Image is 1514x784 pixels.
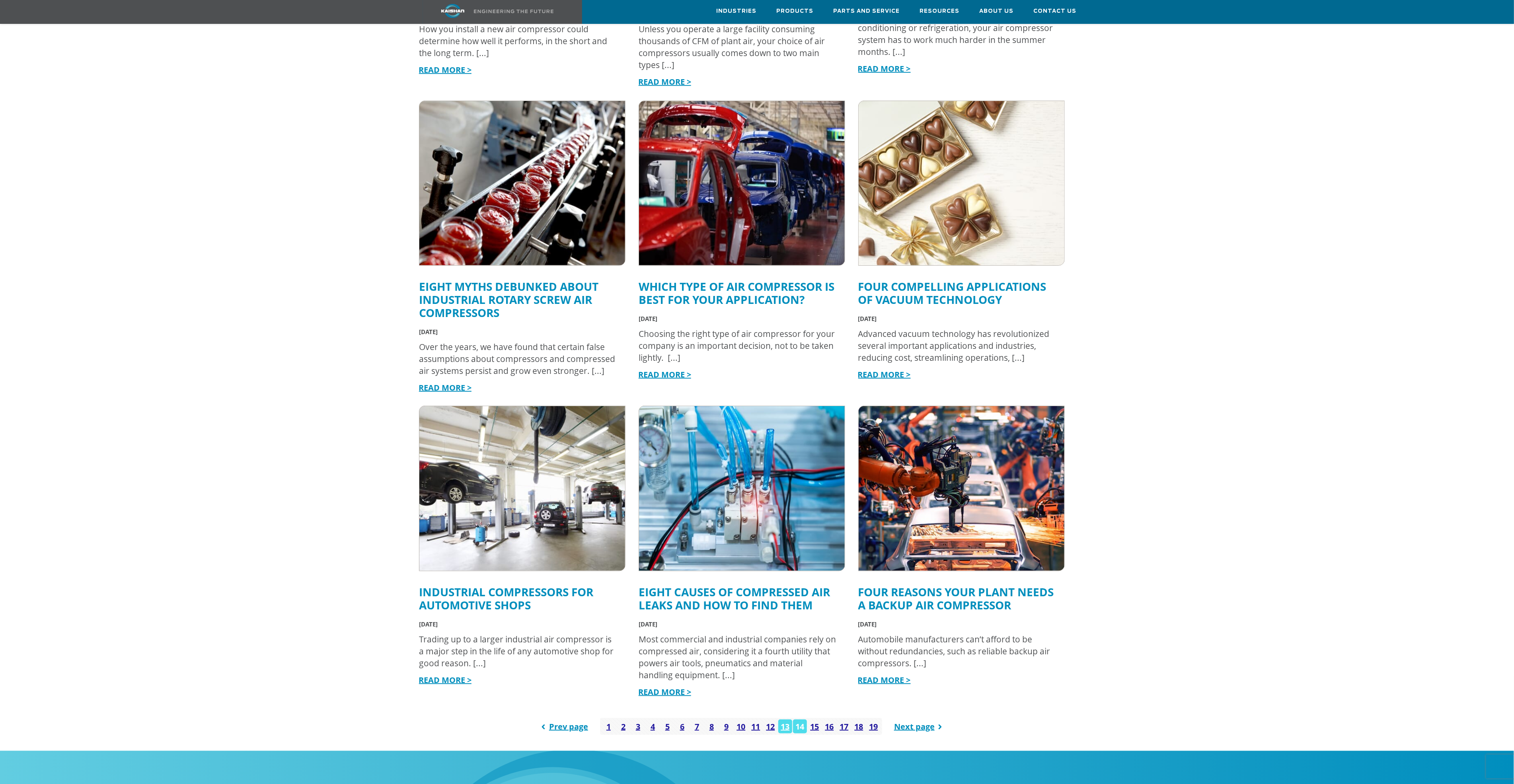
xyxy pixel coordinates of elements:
[638,76,691,87] a: READ MORE >
[419,279,598,320] a: Eight Myths Debunked about Industrial Rotary Screw Air Compressors
[834,0,900,22] a: Parts and Service
[419,101,625,265] img: rotary air compressors
[858,63,911,74] a: READ MORE >
[778,720,792,733] a: 13
[675,720,689,733] a: 6
[749,720,763,733] a: 11
[867,720,881,733] a: 19
[639,406,845,570] img: automation
[705,720,719,733] a: 8
[631,720,645,733] a: 3
[822,720,836,733] a: 16
[639,584,830,613] a: Eight Causes of Compressed Air Leaks and How to Find Them
[1034,0,1077,22] a: Contact Us
[858,620,877,628] span: [DATE]
[661,720,674,733] a: 5
[602,720,616,733] a: 1
[419,64,472,75] a: READ MORE >
[419,633,618,669] div: Trading up to a larger industrial air compressor is a major step in the life of any automotive sh...
[419,328,438,336] span: [DATE]
[1034,7,1077,16] span: Contact Us
[920,0,960,22] a: Resources
[777,0,814,22] a: Products
[834,7,900,16] span: Parts and Service
[419,584,593,613] a: Industrial Compressors for Automotive Shops
[980,0,1014,22] a: About Us
[920,7,960,16] span: Resources
[474,10,553,13] img: Engineering the future
[793,720,807,733] a: 14
[858,369,911,380] a: READ MORE >
[980,7,1014,16] span: About Us
[639,315,657,323] span: [DATE]
[419,23,618,59] div: How you install a new air compressor could determine how well it performs, in the short and the l...
[852,720,866,733] a: 18
[858,328,1057,364] div: Advanced vacuum technology has revolutionized several important applications and industries, redu...
[764,720,777,733] a: 12
[639,23,837,71] div: Unless you operate a large facility consuming thousands of CFM of plant air, your choice of air c...
[858,633,1057,669] div: Automobile manufacturers can’t afford to be without redundancies, such as reliable backup air com...
[858,675,911,685] a: READ MORE >
[837,720,851,733] a: 17
[419,341,618,377] div: Over the years, we have found that certain false assumptions about compressors and compressed air...
[808,720,822,733] a: 15
[419,382,472,393] a: READ MORE >
[859,406,1064,570] img: car manufacturing
[616,720,630,733] a: 2
[419,675,472,685] a: READ MORE >
[734,720,748,733] a: 10
[719,720,733,733] a: 9
[639,620,657,628] span: [DATE]
[639,101,845,265] img: car manufacturing
[538,718,588,735] a: Prev page
[859,101,1064,265] img: boxes of chocolates
[639,279,834,307] a: Which Type of Air Compressor is Best for Your Application?
[858,10,1057,58] div: Although it’s not directly related to comfort conditioning or refrigeration, your air compressor ...
[419,406,625,570] img: car preventative maintenance
[858,315,877,323] span: [DATE]
[858,584,1054,613] a: Four Reasons Your Plant Needs a Backup Air Compressor
[638,687,691,697] a: READ MORE >
[858,279,1046,307] a: Four Compelling Applications of Vacuum Technology
[638,369,691,380] a: READ MORE >
[639,633,837,681] div: Most commercial and industrial companies rely on compressed air, considering it a fourth utility ...
[777,7,814,16] span: Products
[639,328,837,364] div: Choosing the right type of air compressor for your company is an important decision, not to be ta...
[894,718,946,735] a: Next page
[646,720,660,733] a: 4
[419,620,438,628] span: [DATE]
[690,720,704,733] a: 7
[423,4,483,18] img: kaishan logo
[717,7,757,16] span: Industries
[717,0,757,22] a: Industries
